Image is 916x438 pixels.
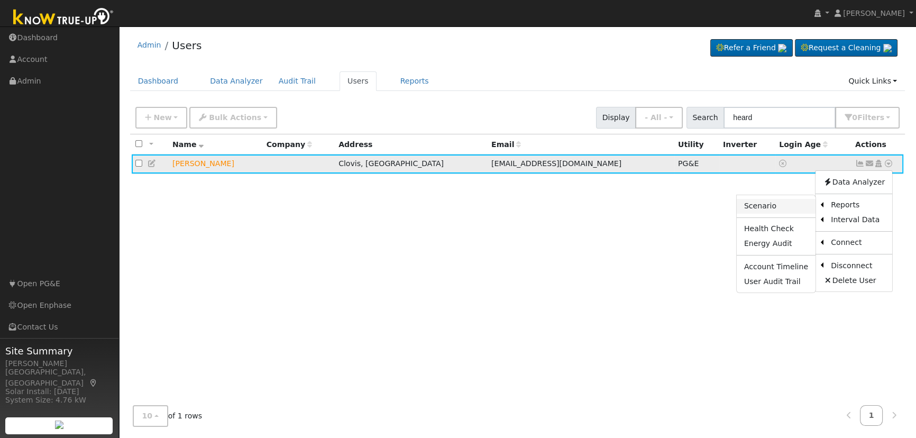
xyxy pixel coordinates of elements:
[779,140,828,149] span: Days since last login
[686,107,724,129] span: Search
[737,222,816,236] a: Health Check Report
[89,379,98,387] a: Map
[874,159,883,168] a: Login As
[823,213,892,227] a: Interval Data
[737,274,816,289] a: User Audit Trail
[779,159,789,168] a: No login access
[271,71,324,91] a: Audit Trail
[823,235,892,250] a: Connect
[5,367,113,389] div: [GEOGRAPHIC_DATA], [GEOGRAPHIC_DATA]
[835,107,900,129] button: 0Filters
[5,386,113,397] div: Solar Install: [DATE]
[857,113,884,122] span: Filter
[865,158,874,169] a: glcheard@gmail.com
[340,71,377,91] a: Users
[142,412,153,420] span: 10
[8,6,119,30] img: Know True-Up
[737,199,816,214] a: Scenario Report
[148,159,157,168] a: Edit User
[153,113,171,122] span: New
[491,159,621,168] span: [EMAIL_ADDRESS][DOMAIN_NAME]
[678,139,716,150] div: Utility
[737,236,816,251] a: Energy Audit Report
[172,140,204,149] span: Name
[678,159,699,168] span: PG&E
[880,113,884,122] span: s
[135,107,188,129] button: New
[338,139,484,150] div: Address
[723,107,836,129] input: Search
[778,44,786,52] img: retrieve
[133,405,203,427] span: of 1 rows
[855,159,865,168] a: Show Graph
[392,71,437,91] a: Reports
[133,405,168,427] button: 10
[823,198,892,213] a: Reports
[884,158,893,169] a: Other actions
[795,39,897,57] a: Request a Cleaning
[172,39,201,52] a: Users
[138,41,161,49] a: Admin
[816,175,892,189] a: Data Analyzer
[635,107,683,129] button: - All -
[737,259,816,274] a: Account Timeline Report
[816,273,892,288] a: Delete User
[843,9,905,17] span: [PERSON_NAME]
[169,154,263,174] td: Lead
[202,71,271,91] a: Data Analyzer
[855,139,900,150] div: Actions
[130,71,187,91] a: Dashboard
[5,395,113,406] div: System Size: 4.76 kW
[823,258,892,273] a: Disconnect
[267,140,312,149] span: Company name
[335,154,488,174] td: Clovis, [GEOGRAPHIC_DATA]
[55,421,63,429] img: retrieve
[209,113,261,122] span: Bulk Actions
[596,107,636,129] span: Display
[5,344,113,358] span: Site Summary
[723,139,772,150] div: Inverter
[840,71,905,91] a: Quick Links
[491,140,521,149] span: Email
[860,405,883,426] a: 1
[883,44,892,52] img: retrieve
[5,358,113,369] div: [PERSON_NAME]
[189,107,277,129] button: Bulk Actions
[710,39,793,57] a: Refer a Friend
